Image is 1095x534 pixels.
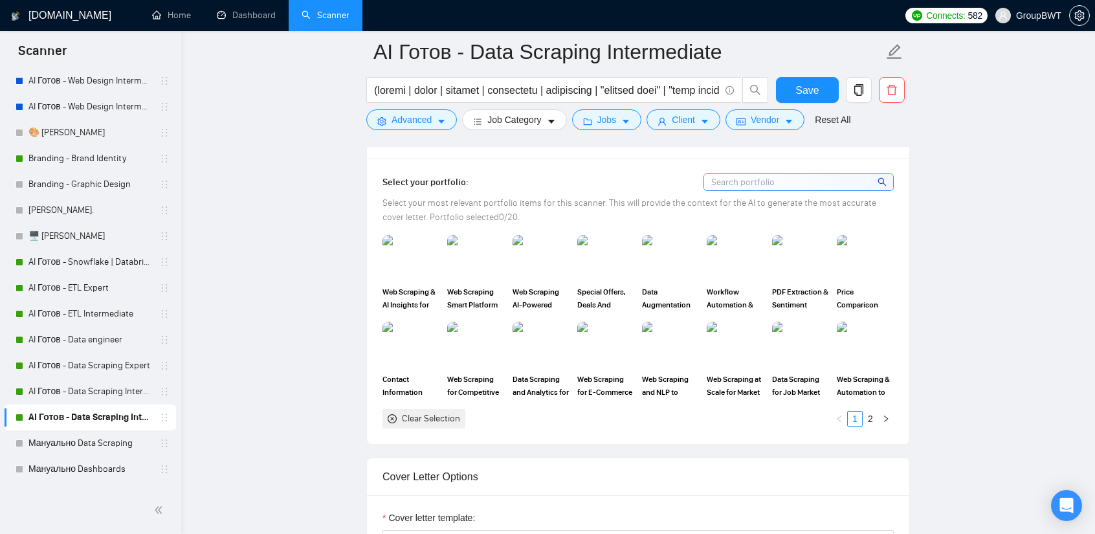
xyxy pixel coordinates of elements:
span: right [882,415,890,423]
img: portfolio thumbnail image [577,322,634,367]
span: holder [159,257,170,267]
a: homeHome [152,10,191,21]
span: Advanced [392,113,432,127]
span: search [878,175,889,189]
img: logo [11,6,20,27]
a: Branding - Brand Identity [28,146,151,172]
span: holder [159,231,170,241]
span: edit [886,43,903,60]
a: AI Готов - Data Scraping Intermediate2 [28,379,151,405]
a: dashboardDashboard [217,10,276,21]
span: holder [159,361,170,371]
span: holder [159,386,170,397]
a: searchScanner [302,10,349,21]
img: portfolio thumbnail image [447,235,504,280]
a: Reset All [815,113,850,127]
span: info-circle [725,86,734,95]
span: Web Scraping at Scale for Market Insights in the Automotive Industry [707,373,764,399]
span: search [743,84,768,96]
span: setting [377,117,386,126]
span: folder [583,117,592,126]
label: Cover letter template: [382,511,475,525]
span: Scanner [8,41,77,69]
li: Next Page [878,411,894,427]
img: portfolio thumbnail image [837,235,894,280]
span: close-circle [388,414,397,423]
img: portfolio thumbnail image [382,235,439,280]
a: Мануально Dashboards [28,456,151,482]
a: Мануально Data Scraping [28,430,151,456]
a: AI Готов - ETL Intermediate [28,301,151,327]
button: search [742,77,768,103]
span: Web Scraping Smart Platform for US & Canadian Business Data [447,285,504,311]
button: right [878,411,894,427]
span: holder [159,438,170,449]
span: Select your most relevant portfolio items for this scanner. This will provide the context for the... [382,197,876,223]
button: left [832,411,847,427]
button: barsJob Categorycaret-down [462,109,566,130]
a: AI / LLM [28,482,151,508]
span: Web Scraping for E-Commerce Brand Protection and Compliance [577,373,634,399]
button: folderJobscaret-down [572,109,642,130]
span: Select your portfolio: [382,177,469,188]
span: caret-down [547,117,556,126]
input: Search Freelance Jobs... [374,82,720,98]
span: 582 [968,8,982,23]
span: copy [846,84,871,96]
span: Jobs [597,113,617,127]
button: userClientcaret-down [647,109,720,130]
span: Workflow Automation & Aircraft Data Processing Tool [707,285,764,311]
span: idcard [736,117,746,126]
a: AI Готов - Data Scraping Intermediate [28,405,151,430]
span: double-left [154,504,167,517]
img: portfolio thumbnail image [447,322,504,367]
span: holder [159,153,170,164]
span: Web Scraping for Competitive Intelligence in the Beauty Industry [447,373,504,399]
a: Branding - Graphic Design [28,172,151,197]
div: Cover Letter Options [382,458,894,495]
img: portfolio thumbnail image [837,322,894,367]
span: bars [473,117,482,126]
span: Data Augmentation For Marketing Campaign [642,285,699,311]
img: portfolio thumbnail image [772,322,829,367]
span: setting [1070,10,1089,21]
li: 1 [847,411,863,427]
span: caret-down [437,117,446,126]
a: AI Готов - Web Design Intermediate минус Developer [28,68,151,94]
a: AI Готов - Data Scraping Expert [28,353,151,379]
a: setting [1069,10,1090,21]
img: portfolio thumbnail image [513,322,570,367]
li: Previous Page [832,411,847,427]
span: Data Scraping and Analytics for a Large Manufacturer [513,373,570,399]
img: upwork-logo.png [912,10,922,21]
span: Special Offers, Deals And Discounts In Bars And Restaurants Around [577,285,634,311]
span: caret-down [700,117,709,126]
span: Web Scraping AI-Powered Platform for B2B Lead Generation [513,285,570,311]
span: Web Scraping & Automation to Maximize Ad ROI in Travel [837,373,894,399]
span: Price Comparison Website And Custom Scraper [837,285,894,311]
a: AI Готов - Snowflake | Databricks [28,249,151,275]
img: portfolio thumbnail image [577,235,634,280]
span: delete [879,84,904,96]
span: holder [159,309,170,319]
a: 2 [863,412,878,426]
input: Scanner name... [373,36,883,68]
img: portfolio thumbnail image [642,322,699,367]
span: Job Category [487,113,541,127]
li: 2 [863,411,878,427]
div: Open Intercom Messenger [1051,490,1082,521]
span: Client [672,113,695,127]
a: [PERSON_NAME]. [28,197,151,223]
img: portfolio thumbnail image [382,322,439,367]
a: AI Готов - ETL Expert [28,275,151,301]
span: holder [159,205,170,216]
div: Clear Selection [402,412,460,426]
img: portfolio thumbnail image [707,322,764,367]
span: Data Scraping for Job Market Insights and AI-Powered Matching [772,373,829,399]
img: portfolio thumbnail image [707,235,764,280]
button: copy [846,77,872,103]
img: portfolio thumbnail image [642,235,699,280]
span: holder [159,179,170,190]
span: holder [159,128,170,138]
img: portfolio thumbnail image [772,235,829,280]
